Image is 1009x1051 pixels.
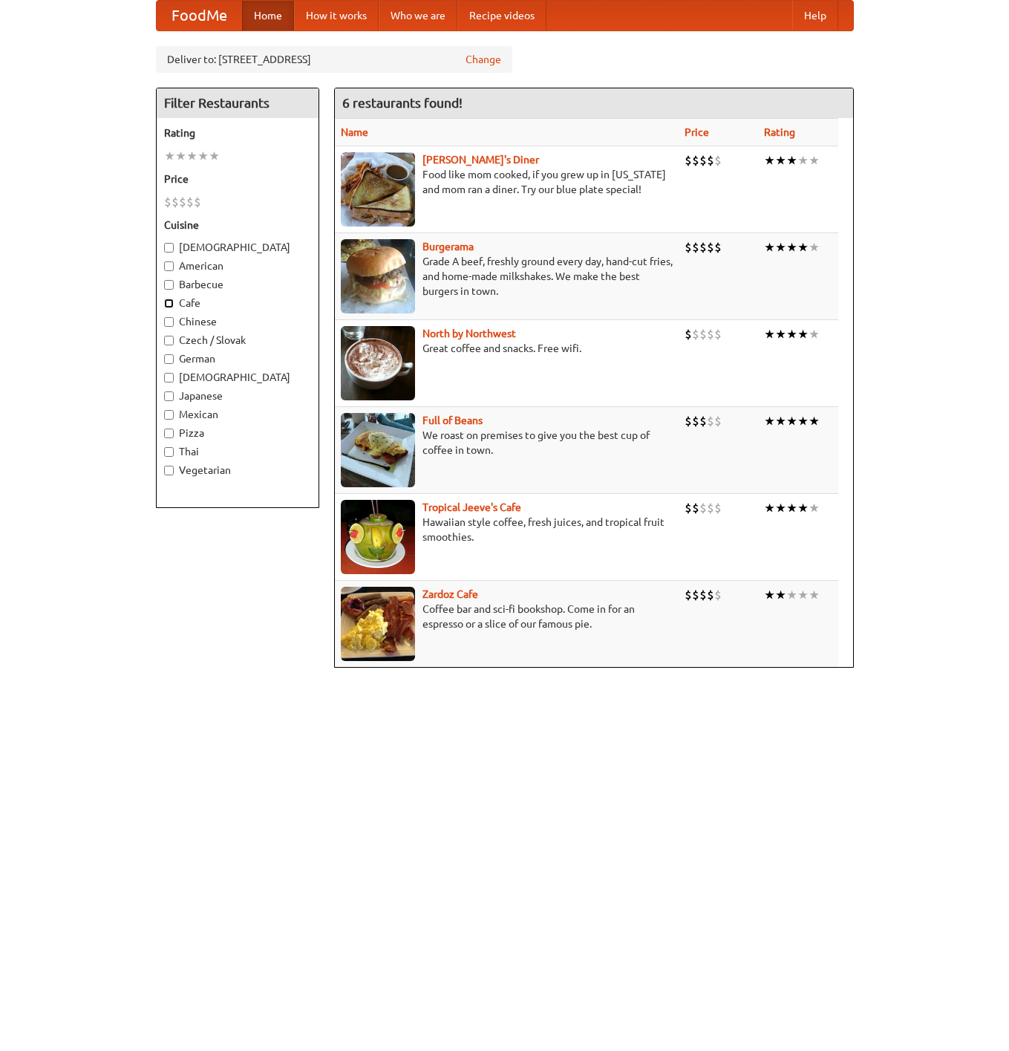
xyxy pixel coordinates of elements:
[341,239,415,313] img: burgerama.jpg
[341,515,673,544] p: Hawaiian style coffee, fresh juices, and tropical fruit smoothies.
[809,239,820,256] li: ★
[341,126,368,138] a: Name
[764,126,795,138] a: Rating
[797,152,809,169] li: ★
[164,148,175,164] li: ★
[164,261,174,271] input: American
[156,46,512,73] div: Deliver to: [STREET_ADDRESS]
[341,326,415,400] img: north.jpg
[692,239,699,256] li: $
[422,501,521,513] a: Tropical Jeeve's Cafe
[809,587,820,603] li: ★
[342,96,463,110] ng-pluralize: 6 restaurants found!
[164,354,174,364] input: German
[157,88,319,118] h4: Filter Restaurants
[786,587,797,603] li: ★
[764,413,775,429] li: ★
[764,152,775,169] li: ★
[164,194,172,210] li: $
[775,326,786,342] li: ★
[797,326,809,342] li: ★
[692,500,699,516] li: $
[242,1,294,30] a: Home
[164,410,174,420] input: Mexican
[164,243,174,253] input: [DEMOGRAPHIC_DATA]
[764,239,775,256] li: ★
[707,239,714,256] li: $
[685,126,709,138] a: Price
[164,391,174,401] input: Japanese
[164,299,174,308] input: Cafe
[797,239,809,256] li: ★
[797,413,809,429] li: ★
[775,239,786,256] li: ★
[164,466,174,475] input: Vegetarian
[172,194,179,210] li: $
[797,500,809,516] li: ★
[707,413,714,429] li: $
[764,500,775,516] li: ★
[186,148,197,164] li: ★
[699,326,707,342] li: $
[341,152,415,227] img: sallys.jpg
[685,413,692,429] li: $
[685,152,692,169] li: $
[341,413,415,487] img: beans.jpg
[714,500,722,516] li: $
[164,280,174,290] input: Barbecue
[422,588,478,600] a: Zardoz Cafe
[685,500,692,516] li: $
[341,602,673,631] p: Coffee bar and sci-fi bookshop. Come in for an espresso or a slice of our famous pie.
[341,167,673,197] p: Food like mom cooked, if you grew up in [US_STATE] and mom ran a diner. Try our blue plate special!
[714,326,722,342] li: $
[775,587,786,603] li: ★
[164,463,311,478] label: Vegetarian
[422,414,483,426] a: Full of Beans
[714,587,722,603] li: $
[164,444,311,459] label: Thai
[422,241,474,253] a: Burgerama
[422,154,539,166] b: [PERSON_NAME]'s Diner
[341,341,673,356] p: Great coffee and snacks. Free wifi.
[422,328,516,339] a: North by Northwest
[714,239,722,256] li: $
[786,152,797,169] li: ★
[685,326,692,342] li: $
[186,194,194,210] li: $
[797,587,809,603] li: ★
[786,326,797,342] li: ★
[809,500,820,516] li: ★
[209,148,220,164] li: ★
[164,258,311,273] label: American
[164,373,174,383] input: [DEMOGRAPHIC_DATA]
[164,426,311,440] label: Pizza
[809,326,820,342] li: ★
[164,351,311,366] label: German
[164,277,311,292] label: Barbecue
[164,407,311,422] label: Mexican
[164,296,311,310] label: Cafe
[685,587,692,603] li: $
[179,194,186,210] li: $
[685,239,692,256] li: $
[164,126,311,140] h5: Rating
[194,194,201,210] li: $
[164,240,311,255] label: [DEMOGRAPHIC_DATA]
[775,413,786,429] li: ★
[692,413,699,429] li: $
[699,413,707,429] li: $
[786,413,797,429] li: ★
[699,239,707,256] li: $
[164,429,174,438] input: Pizza
[707,500,714,516] li: $
[164,370,311,385] label: [DEMOGRAPHIC_DATA]
[764,587,775,603] li: ★
[294,1,379,30] a: How it works
[457,1,546,30] a: Recipe videos
[714,413,722,429] li: $
[699,587,707,603] li: $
